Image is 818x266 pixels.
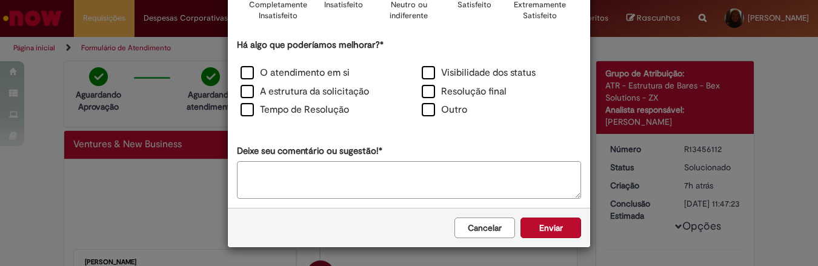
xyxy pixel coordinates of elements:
button: Enviar [520,218,581,238]
label: Tempo de Resolução [241,103,349,117]
label: Resolução final [422,85,507,99]
label: A estrutura da solicitação [241,85,369,99]
label: O atendimento em si [241,66,350,80]
div: Há algo que poderíamos melhorar?* [237,39,581,121]
label: Visibilidade dos status [422,66,536,80]
button: Cancelar [454,218,515,238]
label: Outro [422,103,467,117]
label: Deixe seu comentário ou sugestão!* [237,145,382,158]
